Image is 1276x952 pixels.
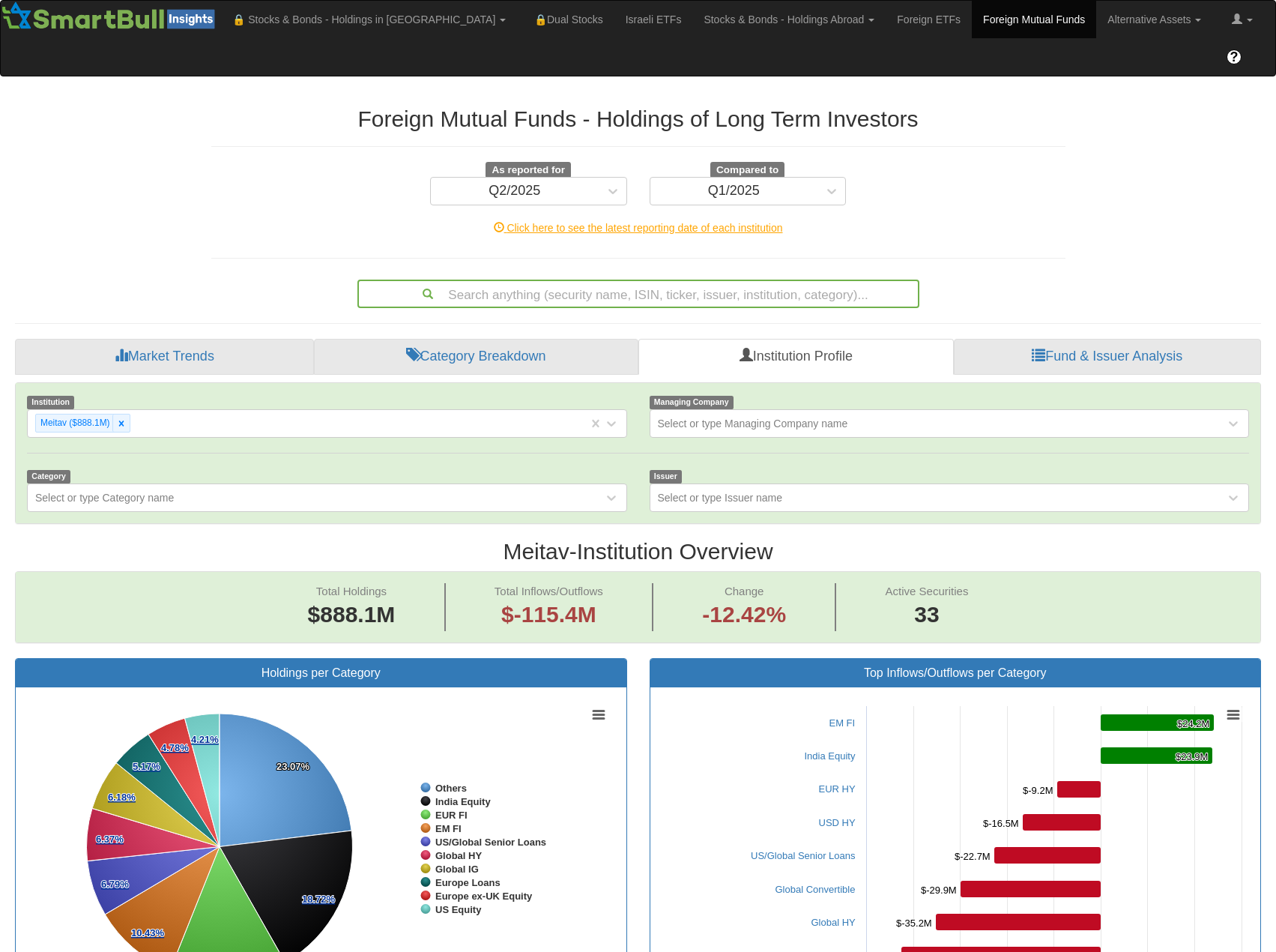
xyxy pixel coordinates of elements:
tspan: Global HY [435,850,482,861]
tspan: Europe Loans [435,877,501,888]
a: Israeli ETFs [614,1,693,38]
h3: Top Inflows/Outflows per Category [662,666,1250,680]
span: Managing Company [650,396,734,409]
tspan: $-9.2M [1023,785,1053,796]
tspan: 5.17% [133,761,160,772]
tspan: Global IG [435,864,479,875]
div: Select or type Managing Company name [658,416,848,431]
tspan: Europe ex-UK Equity [435,891,533,902]
tspan: $-16.5M [983,818,1019,829]
a: India Equity [805,750,856,762]
tspan: 4.21% [191,734,219,745]
tspan: US Equity [435,904,482,915]
tspan: 6.18% [108,792,136,803]
span: Change [725,585,764,597]
h3: Holdings per Category [27,666,615,680]
span: Total Holdings [316,585,387,597]
span: Category [27,470,70,483]
div: Q1/2025 [708,184,760,199]
h2: Meitav - Institution Overview [15,539,1261,564]
span: 33 [886,599,969,631]
tspan: $-22.7M [955,851,991,862]
a: 🔒Dual Stocks [517,1,614,38]
span: Institution [27,396,74,409]
a: EUR HY [819,783,856,795]
tspan: $-35.2M [896,918,932,929]
tspan: 23.07% [276,761,310,772]
tspan: 10.43% [131,927,165,939]
div: Q2/2025 [489,184,540,199]
a: Alternative Assets [1096,1,1212,38]
a: USD HY [819,817,856,828]
tspan: EM FI [435,823,462,834]
tspan: 18.72% [302,894,336,905]
tspan: 4.78% [161,742,189,753]
a: Stocks & Bonds - Holdings Abroad [692,1,886,38]
img: Smartbull [1,1,221,31]
tspan: Others [435,783,467,794]
a: ? [1215,38,1253,76]
span: Active Securities [886,585,969,597]
tspan: 6.37% [96,834,124,845]
a: Category Breakdown [314,339,638,375]
div: Click here to see the latest reporting date of each institution [200,220,1077,235]
div: Select or type Category name [35,490,174,505]
span: ? [1230,49,1239,64]
h2: Foreign Mutual Funds - Holdings of Long Term Investors [211,106,1065,131]
a: EM FI [829,717,856,729]
span: $-115.4M [501,602,596,627]
a: Market Trends [15,339,314,375]
span: Compared to [710,162,784,178]
a: US/Global Senior Loans [751,850,855,861]
tspan: US/Global Senior Loans [435,837,546,848]
a: Global Convertible [775,884,856,895]
span: Total Inflows/Outflows [495,585,603,597]
span: As reported for [486,162,571,178]
tspan: 6.79% [101,879,129,890]
a: Foreign Mutual Funds [972,1,1096,38]
a: Institution Profile [638,339,953,375]
tspan: $24.2M [1177,718,1209,729]
div: Select or type Issuer name [658,490,783,505]
span: $888.1M [308,602,396,627]
a: 🔒 Stocks & Bonds - Holdings in [GEOGRAPHIC_DATA] [221,1,517,38]
a: Global HY [811,917,856,928]
tspan: $23.9M [1176,751,1208,762]
tspan: India Equity [435,796,491,807]
span: Issuer [650,470,683,483]
tspan: EUR FI [435,810,468,821]
a: Fund & Issuer Analysis [954,339,1261,375]
span: -12.42% [702,599,786,631]
tspan: $-29.9M [921,885,957,896]
a: Foreign ETFs [886,1,972,38]
div: Meitav ($888.1M) [36,415,112,432]
div: Search anything (security name, ISIN, ticker, issuer, institution, category)... [359,281,918,307]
